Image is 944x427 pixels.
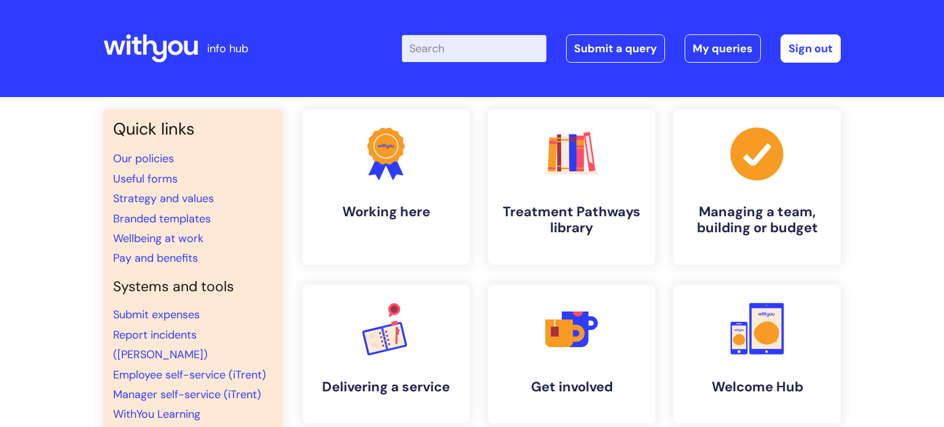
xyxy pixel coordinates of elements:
a: WithYou Learning [113,407,200,421]
h4: Welcome Hub [683,379,831,395]
a: Strategy and values [113,191,214,206]
a: Managing a team, building or budget [674,109,841,265]
a: Treatment Pathways library [488,109,655,265]
p: info hub [207,39,248,58]
h4: Delivering a service [312,379,460,395]
input: Search [402,35,546,62]
a: Sign out [781,34,841,63]
div: | - [402,34,841,63]
a: Our policies [113,151,174,166]
a: Get involved [488,284,655,423]
a: Pay and benefits [113,251,198,265]
a: Wellbeing at work [113,231,203,246]
a: Useful forms [113,171,178,186]
a: Working here [302,109,470,265]
a: Submit expenses [113,307,200,322]
h3: Quick links [113,119,273,139]
a: Employee self-service (iTrent) [113,367,266,382]
a: Welcome Hub [674,284,841,423]
a: Report incidents ([PERSON_NAME]) [113,327,208,362]
h4: Working here [312,204,460,220]
a: Delivering a service [302,284,470,423]
a: Branded templates [113,211,211,226]
a: Manager self-service (iTrent) [113,387,261,402]
a: Submit a query [566,34,665,63]
h4: Treatment Pathways library [498,204,645,237]
h4: Systems and tools [113,278,273,296]
h4: Get involved [498,379,645,395]
a: My queries [685,34,761,63]
h4: Managing a team, building or budget [683,204,831,237]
